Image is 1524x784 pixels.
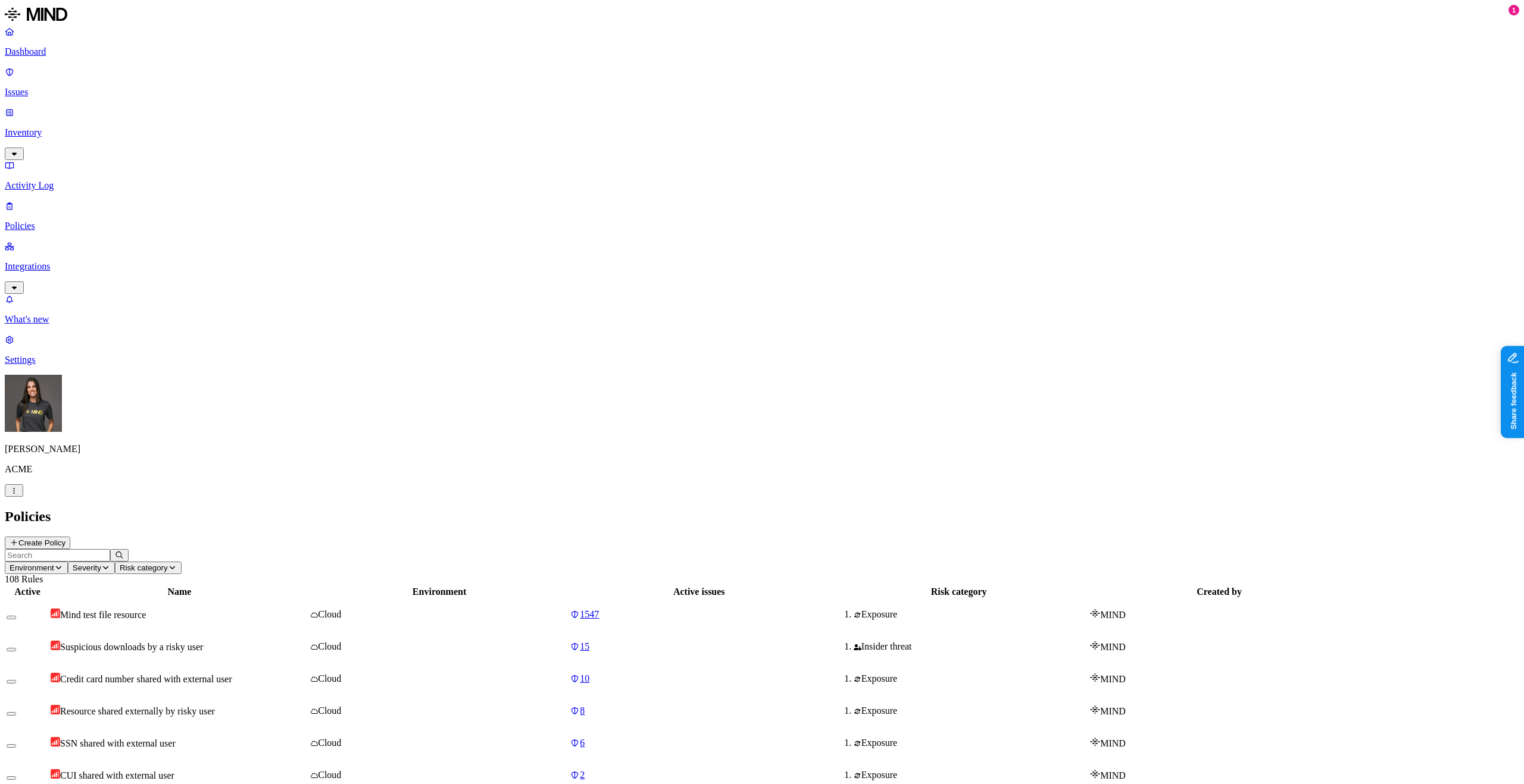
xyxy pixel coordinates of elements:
[5,537,70,549] button: Create Policy
[73,563,101,572] span: Severity
[580,641,589,651] span: 15
[10,563,54,572] span: Environment
[5,509,1519,525] h2: Policies
[51,705,60,714] img: severity-high.svg
[1090,705,1100,714] img: mind-logo-icon.svg
[7,587,48,597] div: Active
[570,738,827,748] a: 6
[318,609,341,619] span: Cloud
[1509,5,1519,15] div: 1
[51,673,60,682] img: severity-high.svg
[5,67,1519,98] a: Issues
[1090,769,1100,779] img: mind-logo-icon.svg
[1090,673,1100,682] img: mind-logo-icon.svg
[5,334,1519,365] a: Settings
[570,587,827,597] div: Active issues
[5,127,1519,138] p: Inventory
[5,355,1519,365] p: Settings
[570,609,827,620] a: 1547
[5,241,1519,292] a: Integrations
[5,314,1519,325] p: What's new
[311,587,569,597] div: Environment
[318,705,341,716] span: Cloud
[1100,738,1126,748] span: MIND
[570,641,827,652] a: 15
[1090,609,1100,618] img: mind-logo-icon.svg
[318,673,341,683] span: Cloud
[854,738,1088,748] div: Exposure
[318,641,341,651] span: Cloud
[60,674,232,684] span: Credit card number shared with external user
[51,609,60,618] img: severity-high.svg
[5,549,110,562] input: Search
[1090,641,1100,650] img: mind-logo-icon.svg
[60,610,146,620] span: Mind test file resource
[1100,610,1126,620] span: MIND
[1100,674,1126,684] span: MIND
[5,294,1519,325] a: What's new
[5,221,1519,231] p: Policies
[1090,587,1348,597] div: Created by
[5,261,1519,272] p: Integrations
[318,770,341,780] span: Cloud
[51,737,60,747] img: severity-high.svg
[5,5,1519,26] a: MIND
[854,609,1088,620] div: Exposure
[854,770,1088,780] div: Exposure
[60,738,176,748] span: SSN shared with external user
[5,160,1519,191] a: Activity Log
[1100,642,1126,652] span: MIND
[854,673,1088,684] div: Exposure
[1100,706,1126,716] span: MIND
[1100,770,1126,780] span: MIND
[5,180,1519,191] p: Activity Log
[5,464,1519,475] p: ACME
[5,46,1519,57] p: Dashboard
[5,200,1519,231] a: Policies
[580,609,599,619] span: 1547
[5,107,1519,158] a: Inventory
[60,642,203,652] span: Suspicious downloads by a risky user
[580,705,585,716] span: 8
[60,706,215,716] span: Resource shared externally by risky user
[854,641,1088,652] div: Insider threat
[830,587,1088,597] div: Risk category
[5,375,62,432] img: Gal Cohen
[5,87,1519,98] p: Issues
[5,26,1519,57] a: Dashboard
[60,770,174,780] span: CUI shared with external user
[580,770,585,780] span: 2
[570,705,827,716] a: 8
[580,673,589,683] span: 10
[5,5,67,24] img: MIND
[51,641,60,650] img: severity-high.svg
[570,770,827,780] a: 2
[854,705,1088,716] div: Exposure
[51,587,308,597] div: Name
[318,738,341,748] span: Cloud
[5,574,43,584] span: 108 Rules
[51,769,60,779] img: severity-high.svg
[580,738,585,748] span: 6
[1090,737,1100,747] img: mind-logo-icon.svg
[120,563,168,572] span: Risk category
[570,673,827,684] a: 10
